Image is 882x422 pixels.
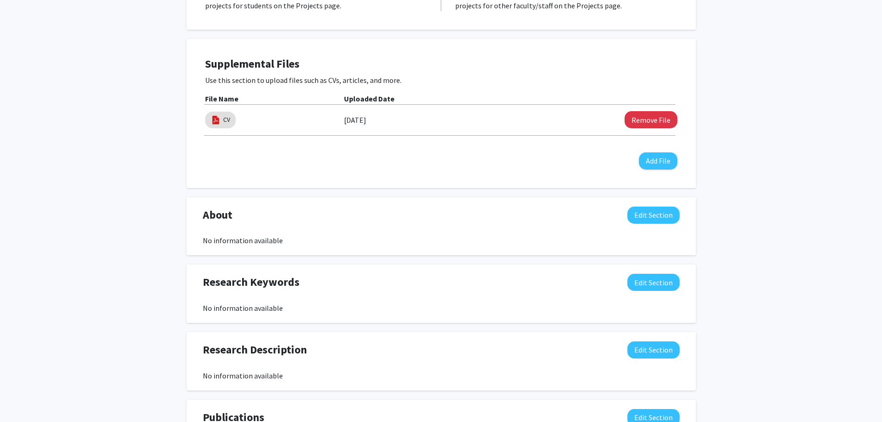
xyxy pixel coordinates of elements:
iframe: Chat [7,380,39,415]
label: [DATE] [344,112,366,128]
b: File Name [205,94,238,103]
button: Remove CV File [625,111,677,128]
span: About [203,207,232,223]
span: Research Keywords [203,274,300,290]
button: Edit Research Keywords [627,274,680,291]
button: Edit About [627,207,680,224]
img: pdf_icon.png [211,115,221,125]
span: Research Description [203,341,307,358]
button: Add File [639,152,677,170]
h4: Supplemental Files [205,57,677,71]
div: No information available [203,370,680,381]
a: CV [223,115,230,125]
button: Edit Research Description [627,341,680,359]
b: Uploaded Date [344,94,394,103]
div: No information available [203,302,680,314]
div: No information available [203,235,680,246]
p: Use this section to upload files such as CVs, articles, and more. [205,75,677,86]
